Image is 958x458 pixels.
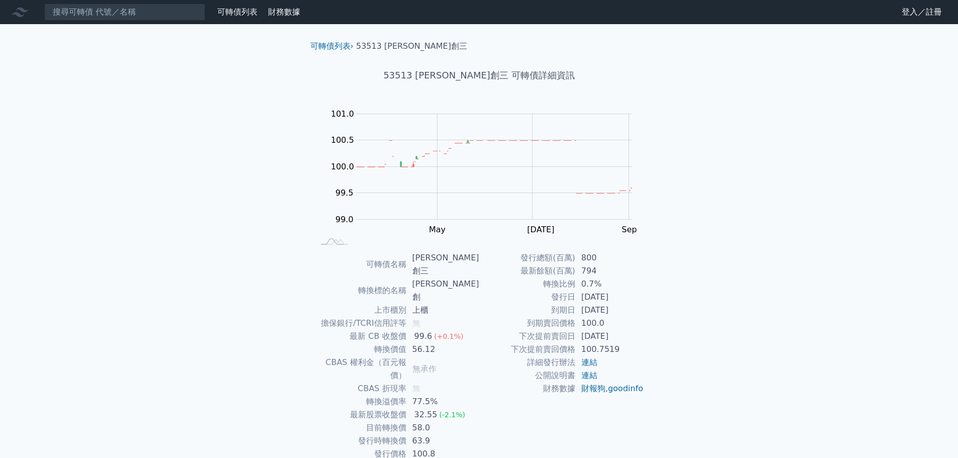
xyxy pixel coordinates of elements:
td: [PERSON_NAME]創三 [406,251,479,278]
td: [DATE] [575,291,644,304]
td: 發行日 [479,291,575,304]
td: [DATE] [575,304,644,317]
td: 擔保銀行/TCRI信用評等 [314,317,406,330]
td: 發行總額(百萬) [479,251,575,264]
a: 登入／註冊 [894,4,950,20]
div: 99.6 [412,330,434,343]
td: 到期賣回價格 [479,317,575,330]
tspan: Sep [622,225,637,234]
a: 連結 [581,357,597,367]
td: 轉換溢價率 [314,395,406,408]
td: 下次提前賣回價格 [479,343,575,356]
g: Chart [325,109,647,234]
td: 轉換價值 [314,343,406,356]
tspan: 100.5 [331,135,354,145]
td: 轉換比例 [479,278,575,291]
span: 無承作 [412,364,437,374]
td: 到期日 [479,304,575,317]
td: 最新餘額(百萬) [479,264,575,278]
a: 可轉債列表 [217,7,257,17]
td: [PERSON_NAME]創 [406,278,479,304]
td: 56.12 [406,343,479,356]
a: 財報狗 [581,384,605,393]
tspan: [DATE] [527,225,554,234]
td: 目前轉換價 [314,421,406,434]
td: 58.0 [406,421,479,434]
li: 53513 [PERSON_NAME]創三 [356,40,467,52]
td: 下次提前賣回日 [479,330,575,343]
span: (+0.1%) [434,332,463,340]
td: 794 [575,264,644,278]
tspan: 99.5 [335,188,354,198]
td: 0.7% [575,278,644,291]
g: Series [357,141,632,194]
span: 無 [412,384,420,393]
tspan: 99.0 [335,215,354,224]
a: 財務數據 [268,7,300,17]
td: 轉換標的名稱 [314,278,406,304]
input: 搜尋可轉債 代號／名稱 [44,4,205,21]
td: 公開說明書 [479,369,575,382]
h1: 53513 [PERSON_NAME]創三 可轉債詳細資訊 [302,68,656,82]
td: 可轉債名稱 [314,251,406,278]
span: (-2.1%) [439,411,465,419]
tspan: 100.0 [331,162,354,171]
td: 上市櫃別 [314,304,406,317]
td: 上櫃 [406,304,479,317]
div: 32.55 [412,408,440,421]
a: 連結 [581,371,597,380]
td: 詳細發行辦法 [479,356,575,369]
td: 發行時轉換價 [314,434,406,447]
td: 最新 CB 收盤價 [314,330,406,343]
span: 無 [412,318,420,328]
td: 77.5% [406,395,479,408]
td: [DATE] [575,330,644,343]
a: goodinfo [608,384,643,393]
td: 100.7519 [575,343,644,356]
td: 800 [575,251,644,264]
a: 可轉債列表 [310,41,351,51]
td: CBAS 權利金（百元報價） [314,356,406,382]
td: , [575,382,644,395]
td: 63.9 [406,434,479,447]
li: › [310,40,354,52]
td: 最新股票收盤價 [314,408,406,421]
td: CBAS 折現率 [314,382,406,395]
tspan: May [429,225,446,234]
td: 100.0 [575,317,644,330]
td: 財務數據 [479,382,575,395]
tspan: 101.0 [331,109,354,119]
